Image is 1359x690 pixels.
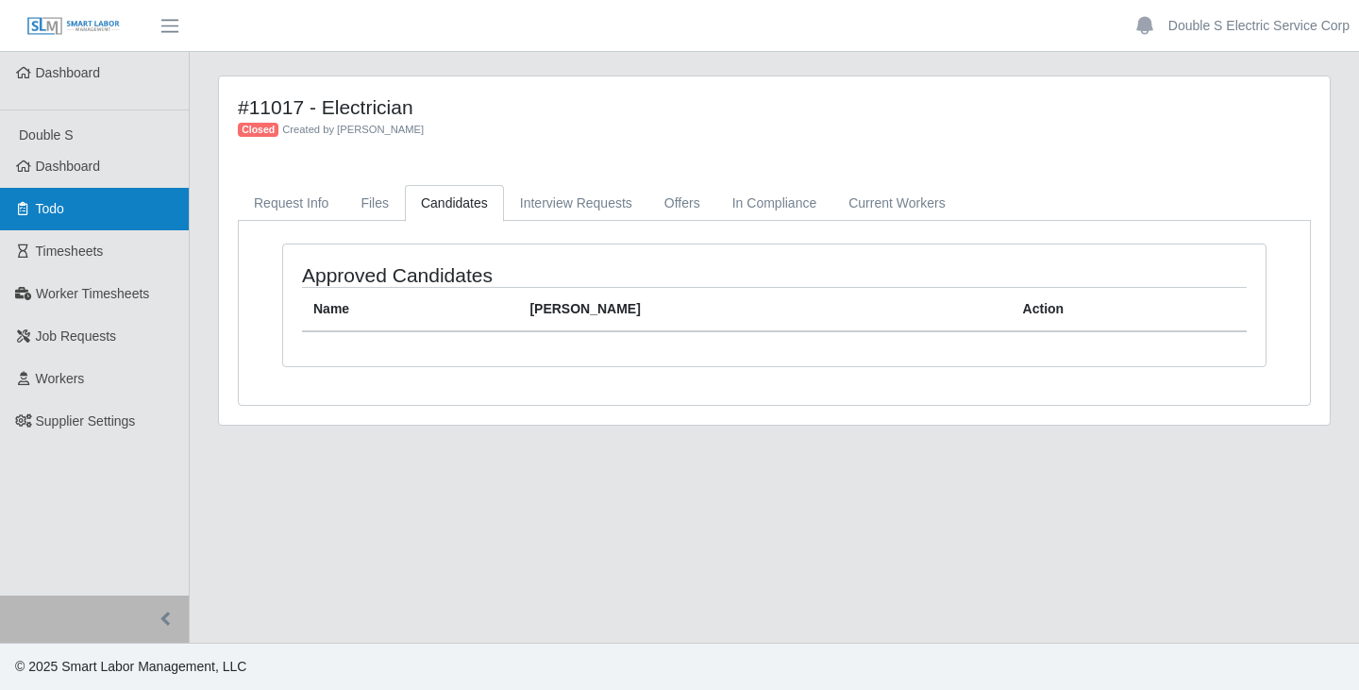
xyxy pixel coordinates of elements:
h4: Approved Candidates [302,263,679,287]
span: Dashboard [36,159,101,174]
th: Name [302,288,518,332]
span: Supplier Settings [36,413,136,429]
span: Created by [PERSON_NAME] [282,124,424,135]
span: Double S [19,127,74,143]
a: Double S Electric Service Corp [1168,16,1350,36]
span: Dashboard [36,65,101,80]
h4: #11017 - Electrician [238,95,1035,119]
span: Workers [36,371,85,386]
a: Current Workers [832,185,961,222]
a: In Compliance [716,185,833,222]
a: Request Info [238,185,344,222]
th: Action [1012,288,1247,332]
a: Offers [648,185,716,222]
span: Job Requests [36,328,117,344]
span: Timesheets [36,244,104,259]
span: © 2025 Smart Labor Management, LLC [15,659,246,674]
span: Todo [36,201,64,216]
span: Worker Timesheets [36,286,149,301]
a: Interview Requests [504,185,648,222]
span: Closed [238,123,278,138]
a: Files [344,185,405,222]
a: Candidates [405,185,504,222]
th: [PERSON_NAME] [518,288,1011,332]
img: SLM Logo [26,16,121,37]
